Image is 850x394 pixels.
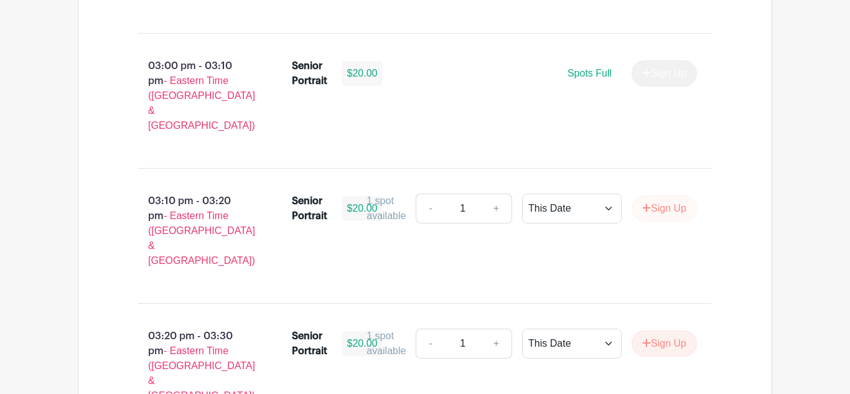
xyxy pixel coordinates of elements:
div: Senior Portrait [292,59,327,88]
div: $20.00 [342,196,383,221]
a: - [416,194,444,223]
div: $20.00 [342,331,383,356]
button: Sign Up [632,331,697,357]
button: Sign Up [632,195,697,222]
span: Spots Full [567,68,612,78]
div: Senior Portrait [292,194,327,223]
a: + [481,194,512,223]
span: - Eastern Time ([GEOGRAPHIC_DATA] & [GEOGRAPHIC_DATA]) [148,75,255,131]
a: - [416,329,444,359]
div: $20.00 [342,61,383,86]
a: + [481,329,512,359]
span: - Eastern Time ([GEOGRAPHIC_DATA] & [GEOGRAPHIC_DATA]) [148,210,255,266]
p: 03:10 pm - 03:20 pm [118,189,272,273]
p: 03:00 pm - 03:10 pm [118,54,272,138]
div: Senior Portrait [292,329,327,359]
div: 1 spot available [367,194,406,223]
div: 1 spot available [367,329,406,359]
